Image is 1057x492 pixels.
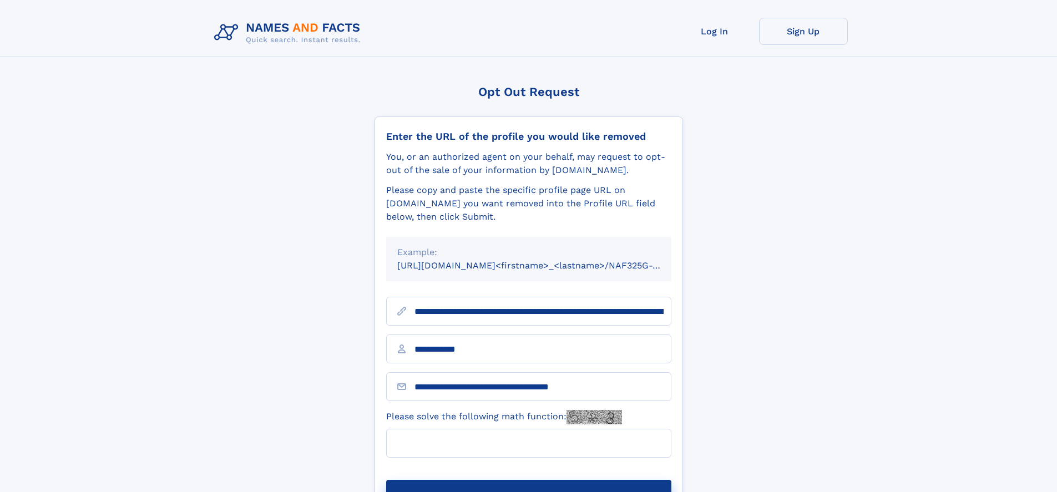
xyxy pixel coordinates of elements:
[210,18,370,48] img: Logo Names and Facts
[397,246,660,259] div: Example:
[670,18,759,45] a: Log In
[386,184,671,224] div: Please copy and paste the specific profile page URL on [DOMAIN_NAME] you want removed into the Pr...
[397,260,692,271] small: [URL][DOMAIN_NAME]<firstname>_<lastname>/NAF325G-xxxxxxxx
[759,18,848,45] a: Sign Up
[386,150,671,177] div: You, or an authorized agent on your behalf, may request to opt-out of the sale of your informatio...
[375,85,683,99] div: Opt Out Request
[386,410,622,424] label: Please solve the following math function:
[386,130,671,143] div: Enter the URL of the profile you would like removed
